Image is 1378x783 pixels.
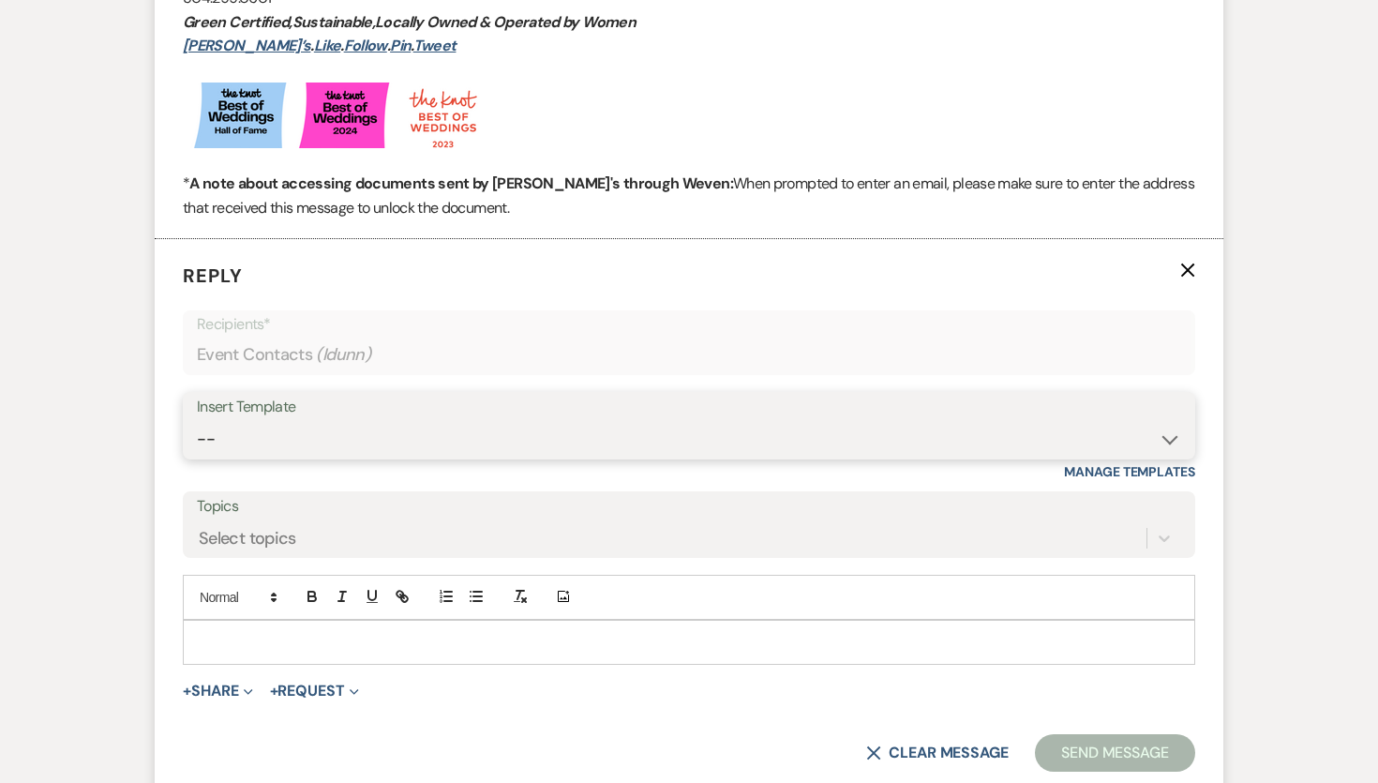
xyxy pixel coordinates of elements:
button: Share [183,684,253,699]
button: Send Message [1035,734,1195,772]
span: When prompted to enter an email, please make sure to enter the address that received this message... [183,173,1194,218]
a: Follow [344,36,387,55]
label: Topics [197,493,1181,520]
em: & Operated by Women [479,12,636,32]
p: Recipients* [197,312,1181,337]
a: Like [314,36,340,55]
em: . . . . [183,36,456,55]
span: Reply [183,264,243,288]
em: Locally Owned [375,12,476,32]
a: Pin [390,36,411,55]
div: Select topics [199,525,296,550]
div: Event Contacts [197,337,1181,373]
strong: A note about accessing documents sent by [PERSON_NAME]'s through Weven: [189,173,733,193]
span: + [183,684,191,699]
a: Manage Templates [1064,463,1195,480]
a: [PERSON_NAME]’s [183,36,310,55]
span: ( Idunn ) [316,342,372,368]
span: + [270,684,278,699]
div: Insert Template [197,394,1181,421]
a: Tweet [413,36,457,55]
button: Request [270,684,359,699]
img: Screen Shot 2024-03-01 at 11.26.25 PM.png [183,83,497,148]
em: Sustainable, [292,12,375,32]
button: Clear message [866,745,1009,760]
em: Green Certified, [183,12,292,32]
